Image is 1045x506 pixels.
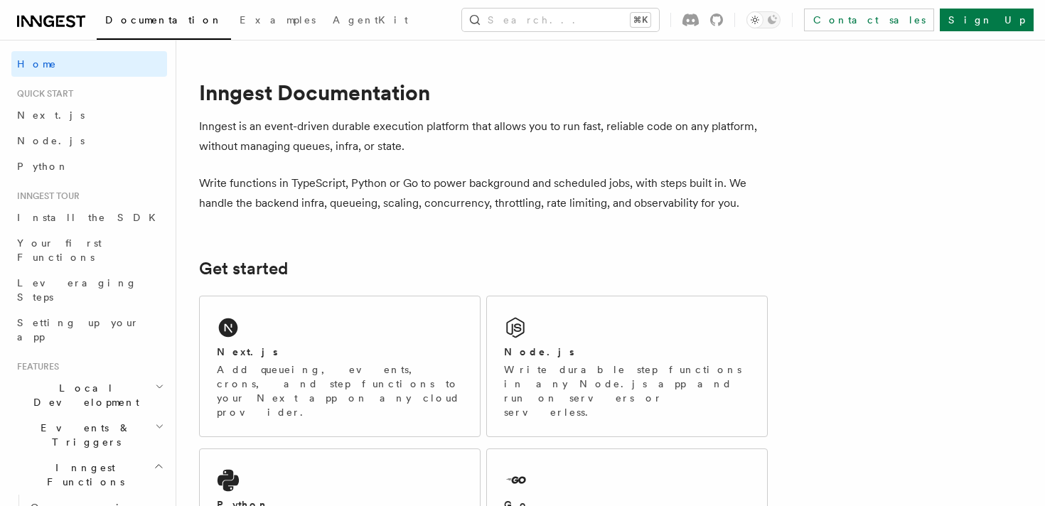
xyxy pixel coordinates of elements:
span: Local Development [11,381,155,409]
p: Write durable step functions in any Node.js app and run on servers or serverless. [504,362,750,419]
a: Python [11,154,167,179]
button: Search...⌘K [462,9,659,31]
a: Next.js [11,102,167,128]
button: Events & Triggers [11,415,167,455]
a: Sign Up [940,9,1034,31]
a: Documentation [97,4,231,40]
span: Home [17,57,57,71]
button: Inngest Functions [11,455,167,495]
a: Install the SDK [11,205,167,230]
a: Node.jsWrite durable step functions in any Node.js app and run on servers or serverless. [486,296,768,437]
span: Leveraging Steps [17,277,137,303]
a: Node.js [11,128,167,154]
a: Home [11,51,167,77]
h1: Inngest Documentation [199,80,768,105]
button: Toggle dark mode [746,11,781,28]
a: AgentKit [324,4,417,38]
span: Documentation [105,14,223,26]
a: Next.jsAdd queueing, events, crons, and step functions to your Next app on any cloud provider. [199,296,481,437]
a: Examples [231,4,324,38]
span: Examples [240,14,316,26]
p: Add queueing, events, crons, and step functions to your Next app on any cloud provider. [217,362,463,419]
span: Inngest tour [11,190,80,202]
span: Setting up your app [17,317,139,343]
h2: Node.js [504,345,574,359]
span: Install the SDK [17,212,164,223]
span: Features [11,361,59,372]
span: Events & Triggers [11,421,155,449]
span: Quick start [11,88,73,99]
a: Leveraging Steps [11,270,167,310]
button: Local Development [11,375,167,415]
span: AgentKit [333,14,408,26]
kbd: ⌘K [631,13,650,27]
span: Node.js [17,135,85,146]
a: Your first Functions [11,230,167,270]
span: Your first Functions [17,237,102,263]
p: Write functions in TypeScript, Python or Go to power background and scheduled jobs, with steps bu... [199,173,768,213]
span: Inngest Functions [11,461,154,489]
span: Python [17,161,69,172]
a: Setting up your app [11,310,167,350]
a: Get started [199,259,288,279]
h2: Next.js [217,345,278,359]
a: Contact sales [804,9,934,31]
span: Next.js [17,109,85,121]
p: Inngest is an event-driven durable execution platform that allows you to run fast, reliable code ... [199,117,768,156]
